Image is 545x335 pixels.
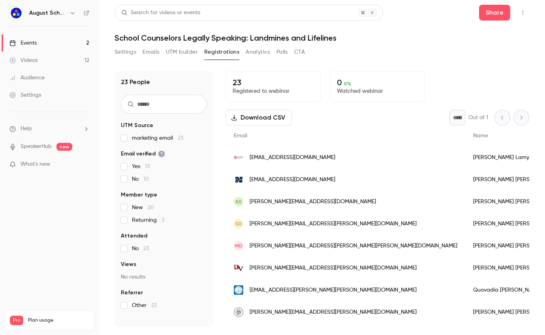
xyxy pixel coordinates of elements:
div: Search for videos or events [121,9,200,17]
span: [PERSON_NAME][EMAIL_ADDRESS][PERSON_NAME][PERSON_NAME][DOMAIN_NAME] [250,242,457,250]
span: [PERSON_NAME][EMAIL_ADDRESS][PERSON_NAME][DOMAIN_NAME] [250,220,417,228]
span: [EMAIL_ADDRESS][DOMAIN_NAME] [250,176,335,184]
span: Referrer [121,289,143,297]
span: 23 [151,303,157,308]
span: Views [121,260,136,268]
span: [PERSON_NAME][EMAIL_ADDRESS][PERSON_NAME][DOMAIN_NAME] [250,264,417,272]
span: 3 [162,217,164,223]
span: new [56,143,72,151]
p: No results [121,273,207,281]
span: What's new [21,160,50,168]
span: Plan usage [28,317,89,324]
span: 0 % [344,81,351,86]
div: Events [9,39,37,47]
span: Email verified [121,150,165,158]
span: Yes [132,163,150,170]
span: [EMAIL_ADDRESS][DOMAIN_NAME] [250,153,335,162]
span: UTM Source [121,122,153,129]
span: No [132,175,149,183]
button: UTM builder [166,46,198,58]
h1: 23 People [121,77,150,87]
button: Analytics [246,46,270,58]
li: help-dropdown-opener [9,125,89,133]
button: Polls [276,46,288,58]
button: Registrations [204,46,239,58]
p: 0 [337,78,418,87]
span: 20 [148,205,154,210]
span: Email [234,133,247,138]
img: August Schools [10,7,23,19]
span: [PERSON_NAME][EMAIL_ADDRESS][DOMAIN_NAME] [250,198,376,206]
img: spaldinghs.org [234,153,243,162]
img: paulding.k12.ga.us [234,175,243,184]
span: SD [235,220,242,227]
span: Other [132,301,157,309]
button: Share [479,5,510,21]
span: New [132,204,154,211]
span: marketing email [132,134,183,142]
button: Emails [143,46,159,58]
img: clayton.k12.ga.us [234,285,243,295]
h6: August Schools [29,9,66,17]
button: CTA [294,46,305,58]
a: SpeakerHub [21,142,52,151]
div: Audience [9,74,45,82]
img: dvisd.net [234,263,243,273]
span: Attended [121,232,147,240]
h1: School Counselors Legally Speaking: Landmines and Lifelines [115,33,529,43]
span: [PERSON_NAME][EMAIL_ADDRESS][PERSON_NAME][DOMAIN_NAME] [250,308,417,316]
span: Pro [10,316,23,325]
span: Help [21,125,32,133]
div: Settings [9,91,41,99]
span: AS [235,198,242,205]
iframe: Noticeable Trigger [80,161,89,168]
section: facet-groups [121,122,207,309]
span: 23 [178,135,183,141]
button: Settings [115,46,136,58]
span: Name [473,133,488,138]
span: Returning [132,216,164,224]
span: MD [235,242,242,249]
span: Member type [121,191,157,199]
p: 23 [233,78,314,87]
p: Watched webinar [337,87,418,95]
span: [EMAIL_ADDRESS][PERSON_NAME][PERSON_NAME][DOMAIN_NAME] [250,286,417,294]
span: 23 [143,246,149,251]
div: Videos [9,56,38,64]
span: No [132,245,149,253]
button: Download CSV [226,110,292,125]
span: 13 [145,164,150,169]
p: Out of 1 [468,114,488,122]
p: Registered to webinar [233,87,314,95]
img: acaedu.net [234,307,243,317]
span: 10 [143,176,149,182]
